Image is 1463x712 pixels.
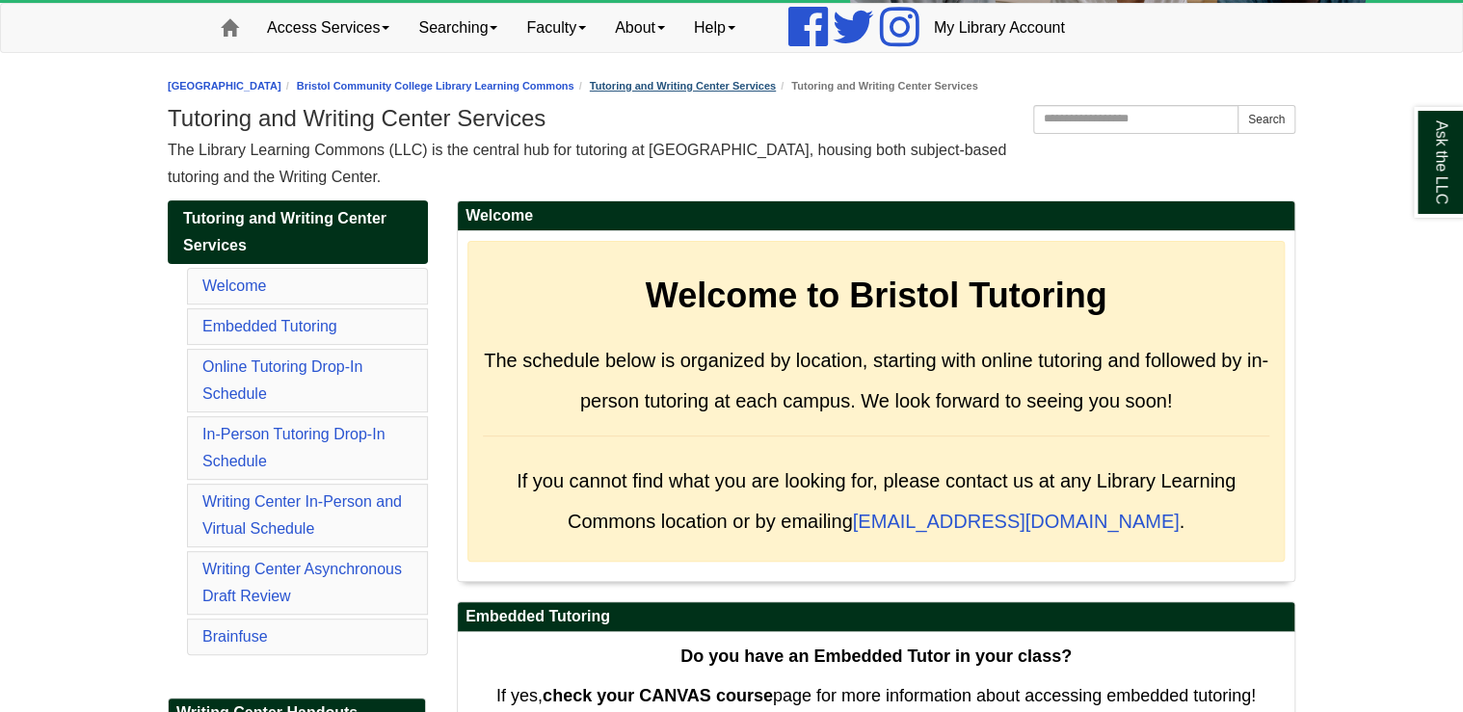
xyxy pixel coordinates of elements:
[600,4,679,52] a: About
[168,142,1006,185] span: The Library Learning Commons (LLC) is the central hub for tutoring at [GEOGRAPHIC_DATA], housing ...
[404,4,512,52] a: Searching
[853,511,1180,532] a: [EMAIL_ADDRESS][DOMAIN_NAME]
[512,4,600,52] a: Faculty
[297,80,574,92] a: Bristol Community College Library Learning Commons
[168,200,428,264] a: Tutoring and Writing Center Services
[590,80,776,92] a: Tutoring and Writing Center Services
[646,276,1107,315] strong: Welcome to Bristol Tutoring
[183,210,386,253] span: Tutoring and Writing Center Services
[202,561,402,604] a: Writing Center Asynchronous Draft Review
[679,4,750,52] a: Help
[168,80,281,92] a: [GEOGRAPHIC_DATA]
[202,358,362,402] a: Online Tutoring Drop-In Schedule
[202,426,385,469] a: In-Person Tutoring Drop-In Schedule
[484,350,1268,411] span: The schedule below is organized by location, starting with online tutoring and followed by in-per...
[168,105,1295,132] h1: Tutoring and Writing Center Services
[517,470,1236,532] span: If you cannot find what you are looking for, please contact us at any Library Learning Commons lo...
[168,77,1295,95] nav: breadcrumb
[776,77,977,95] li: Tutoring and Writing Center Services
[919,4,1079,52] a: My Library Account
[202,277,266,294] a: Welcome
[543,686,773,705] strong: check your CANVAS course
[202,628,268,645] a: Brainfuse
[202,493,402,537] a: Writing Center In-Person and Virtual Schedule
[496,686,1256,705] span: If yes, page for more information about accessing embedded tutoring!
[458,602,1294,632] h2: Embedded Tutoring
[1237,105,1295,134] button: Search
[458,201,1294,231] h2: Welcome
[680,646,1072,666] strong: Do you have an Embedded Tutor in your class?
[253,4,404,52] a: Access Services
[202,318,337,334] a: Embedded Tutoring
